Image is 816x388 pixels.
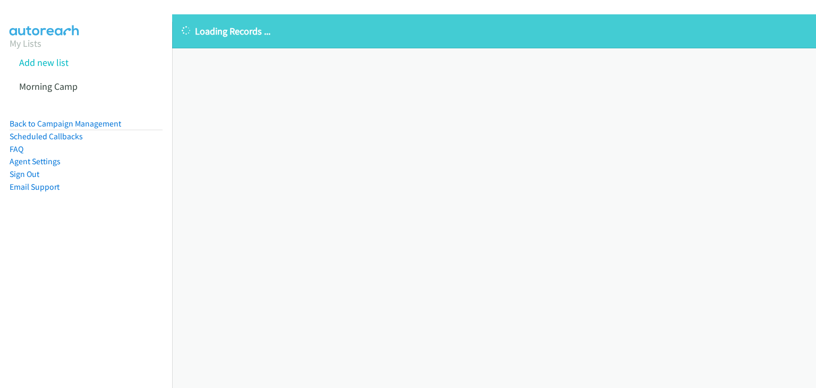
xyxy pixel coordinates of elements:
p: Loading Records ... [182,24,806,38]
a: Sign Out [10,169,39,179]
a: Morning Camp [19,80,78,92]
a: FAQ [10,144,23,154]
a: Email Support [10,182,59,192]
a: Back to Campaign Management [10,119,121,129]
a: My Lists [10,37,41,49]
a: Scheduled Callbacks [10,131,83,141]
a: Agent Settings [10,156,61,166]
a: Add new list [19,56,69,69]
